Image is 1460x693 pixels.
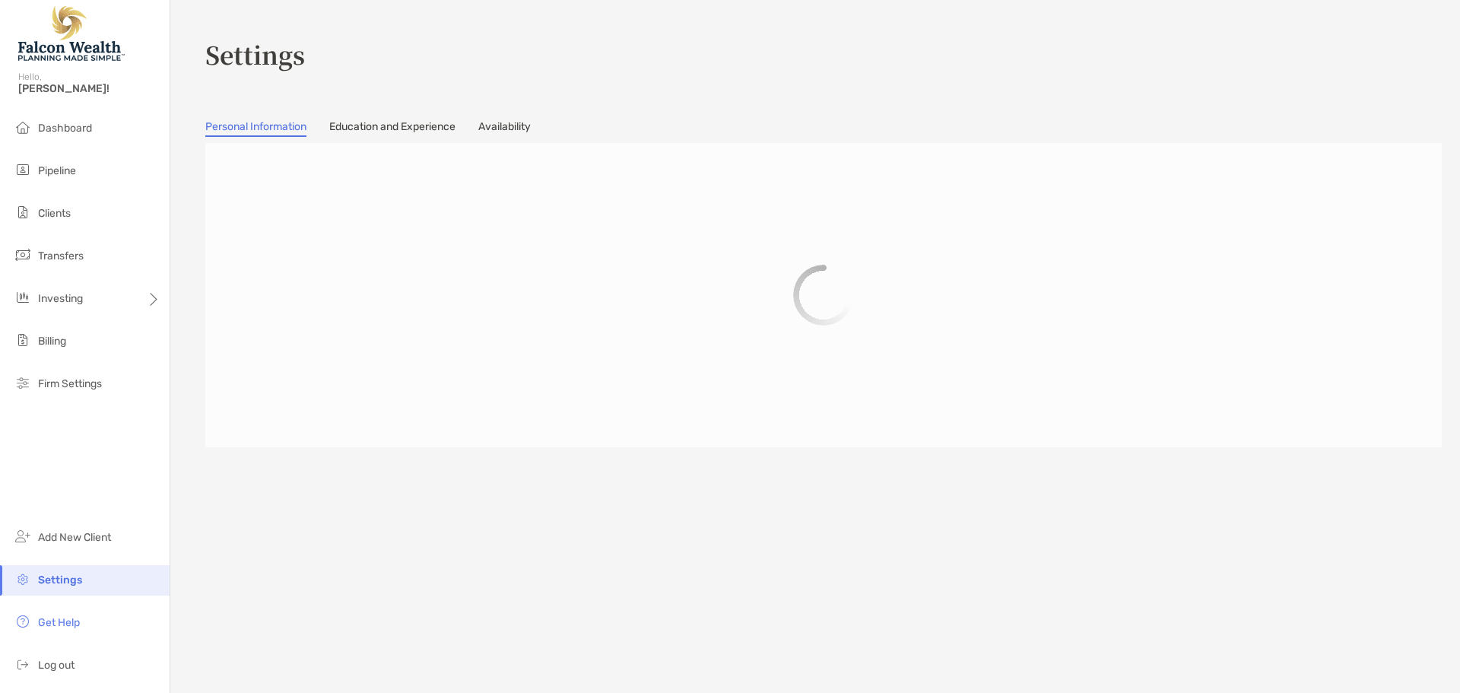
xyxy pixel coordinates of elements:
span: Clients [38,207,71,220]
img: investing icon [14,288,32,307]
span: Investing [38,292,83,305]
img: clients icon [14,203,32,221]
span: Billing [38,335,66,348]
img: dashboard icon [14,118,32,136]
span: Pipeline [38,164,76,177]
span: Get Help [38,616,80,629]
img: billing icon [14,331,32,349]
img: Falcon Wealth Planning Logo [18,6,125,61]
img: transfers icon [14,246,32,264]
span: Dashboard [38,122,92,135]
span: Add New Client [38,531,111,544]
a: Personal Information [205,120,306,137]
a: Availability [478,120,531,137]
img: logout icon [14,655,32,673]
img: settings icon [14,570,32,588]
img: firm-settings icon [14,374,32,392]
span: Settings [38,574,82,587]
span: [PERSON_NAME]! [18,82,160,95]
a: Education and Experience [329,120,455,137]
span: Log out [38,659,75,672]
span: Transfers [38,250,84,262]
h3: Settings [205,37,1442,72]
img: get-help icon [14,612,32,631]
img: add_new_client icon [14,527,32,545]
span: Firm Settings [38,377,102,390]
img: pipeline icon [14,161,32,179]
